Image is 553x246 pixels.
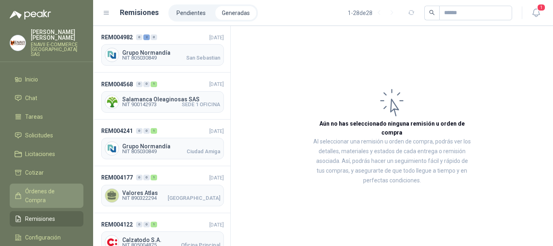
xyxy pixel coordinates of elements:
[312,119,472,137] h3: Aún no has seleccionado ninguna remisión u orden de compra
[25,214,55,223] span: Remisiones
[10,90,83,106] a: Chat
[143,222,150,227] div: 0
[187,149,220,154] span: Ciudad Amiga
[25,112,43,121] span: Tareas
[101,80,133,89] span: REM004568
[122,102,157,107] span: NIT 900142973
[120,7,159,18] h1: Remisiones
[136,128,143,134] div: 0
[151,175,157,180] div: 1
[25,233,61,242] span: Configuración
[25,131,53,140] span: Solicitudes
[136,81,143,87] div: 0
[170,6,212,20] a: Pendientes
[122,143,220,149] span: Grupo Normandía
[537,4,546,11] span: 1
[151,34,157,40] div: 0
[215,6,256,20] a: Generadas
[143,34,150,40] div: 2
[122,196,157,201] span: NIT 890322294
[10,35,26,51] img: Company Logo
[105,142,119,155] img: Company Logo
[105,95,119,109] img: Company Logo
[186,56,220,60] span: San Sebastian
[10,165,83,180] a: Cotizar
[122,56,157,60] span: NIT 805030849
[10,211,83,227] a: Remisiones
[10,10,51,19] img: Logo peakr
[136,175,143,180] div: 0
[209,128,224,134] span: [DATE]
[209,81,224,87] span: [DATE]
[93,26,230,73] a: REM004982020[DATE] Company LogoGrupo NormandíaNIT 805030849San Sebastian
[136,34,143,40] div: 0
[31,29,83,41] p: [PERSON_NAME] [PERSON_NAME]
[151,222,157,227] div: 1
[105,48,119,62] img: Company Logo
[136,222,143,227] div: 0
[10,146,83,162] a: Licitaciones
[529,6,543,20] button: 1
[122,190,220,196] span: Valores Atlas
[143,81,150,87] div: 0
[10,230,83,245] a: Configuración
[143,175,150,180] div: 0
[10,72,83,87] a: Inicio
[31,42,83,57] p: ENAVII E-COMMERCE [GEOGRAPHIC_DATA] SAS
[348,6,398,19] div: 1 - 28 de 28
[122,237,220,243] span: Calzatodo S.A.
[93,166,230,213] a: REM004177001[DATE] Valores AtlasNIT 890322294[GEOGRAPHIC_DATA]
[122,50,220,56] span: Grupo Normandía
[122,149,157,154] span: NIT 805030849
[101,126,133,135] span: REM004241
[101,220,133,229] span: REM004122
[25,94,37,103] span: Chat
[101,173,133,182] span: REM004177
[151,128,157,134] div: 1
[182,102,220,107] span: SEDE 1 OFICINA
[209,34,224,41] span: [DATE]
[93,120,230,166] a: REM004241001[DATE] Company LogoGrupo NormandíaNIT 805030849Ciudad Amiga
[168,196,220,201] span: [GEOGRAPHIC_DATA]
[209,222,224,228] span: [DATE]
[25,150,55,158] span: Licitaciones
[209,175,224,181] span: [DATE]
[101,33,133,42] span: REM004982
[25,168,44,177] span: Cotizar
[10,109,83,124] a: Tareas
[429,10,435,15] span: search
[151,81,157,87] div: 1
[10,184,83,208] a: Órdenes de Compra
[312,137,472,186] p: Al seleccionar una remisión u orden de compra, podrás ver los detalles, materiales y estados de c...
[93,73,230,119] a: REM004568001[DATE] Company LogoSalamanca Oleaginosas SASNIT 900142973SEDE 1 OFICINA
[122,96,220,102] span: Salamanca Oleaginosas SAS
[25,187,76,205] span: Órdenes de Compra
[25,75,38,84] span: Inicio
[143,128,150,134] div: 0
[10,128,83,143] a: Solicitudes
